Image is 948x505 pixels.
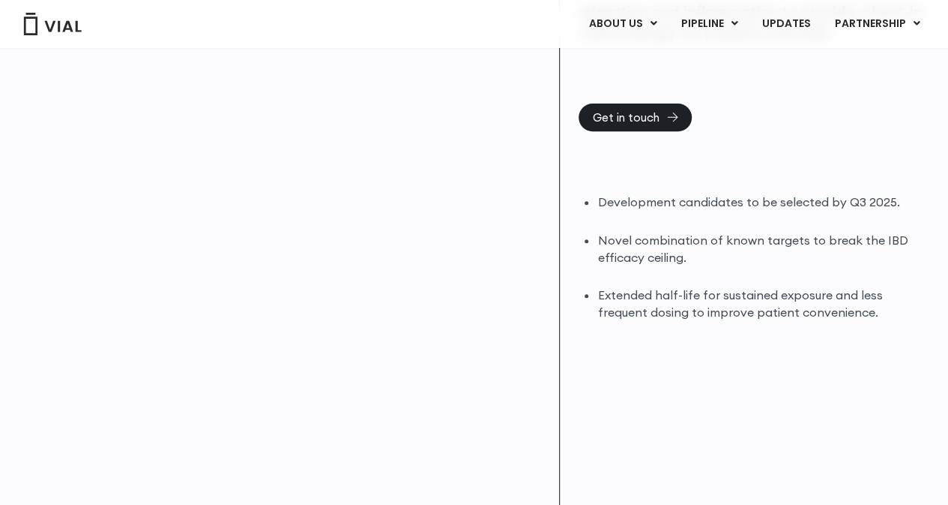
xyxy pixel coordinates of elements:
[597,287,929,321] li: Extended half-life for sustained exposure and less frequent dosing to improve patient convenience.
[579,104,692,131] a: Get in touch
[592,112,659,123] span: Get in touch
[750,11,822,37] a: UPDATES
[22,13,82,35] img: Vial Logo
[823,11,932,37] a: PARTNERSHIPMenu Toggle
[597,194,929,211] li: Development candidates to be selected by Q3 2025.
[577,11,668,37] a: ABOUT USMenu Toggle
[669,11,749,37] a: PIPELINEMenu Toggle
[597,232,929,266] li: Novel combination of known targets to break the IBD efficacy ceiling.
